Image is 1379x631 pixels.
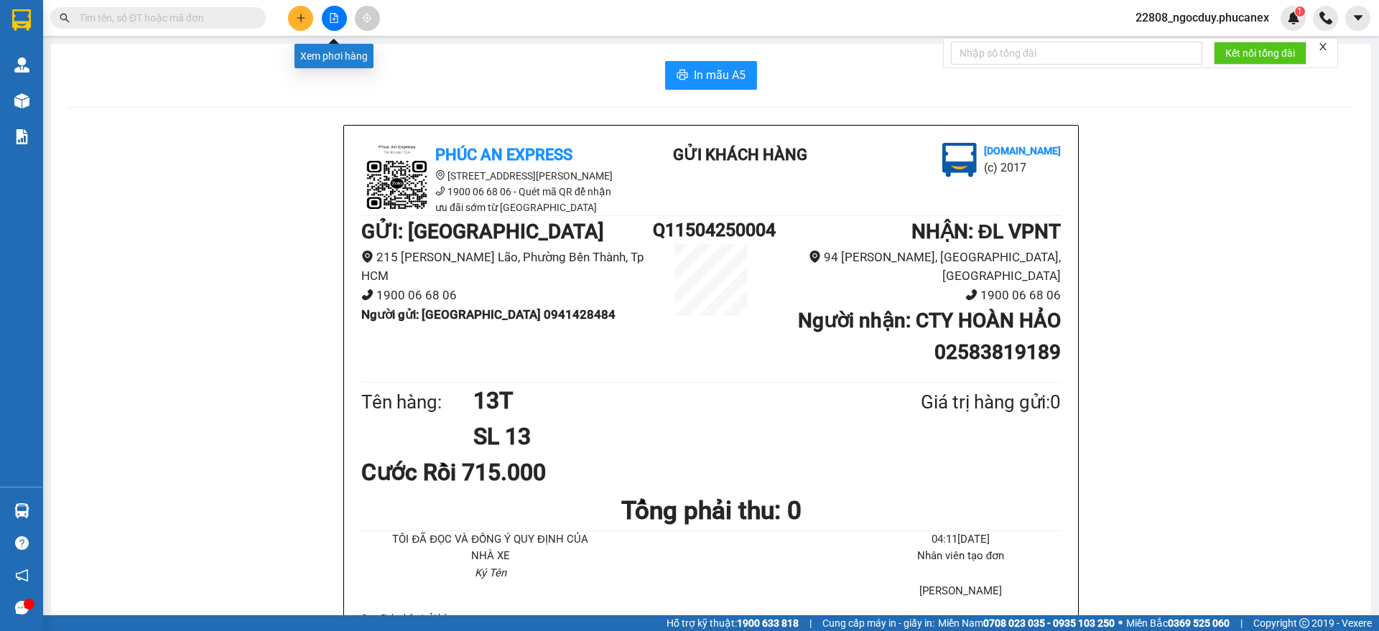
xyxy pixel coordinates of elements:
img: solution-icon [14,129,29,144]
div: Xem phơi hàng [294,44,373,68]
div: Cước Rồi 715.000 [361,454,592,490]
span: caret-down [1352,11,1365,24]
span: | [1240,615,1243,631]
li: 04:11[DATE] [860,531,1061,548]
img: logo.jpg [942,143,977,177]
span: 22808_ngocduy.phucanex [1124,9,1281,27]
b: [DOMAIN_NAME] [984,145,1061,156]
img: logo-vxr [12,9,31,31]
li: Nhân viên tạo đơn [860,548,1061,565]
li: 1900 06 68 06 [769,286,1061,305]
span: plus [296,13,306,23]
img: icon-new-feature [1287,11,1300,24]
span: | [809,615,812,631]
span: copyright [1299,618,1309,628]
b: Gửi khách hàng [673,146,807,164]
li: 94 [PERSON_NAME], [GEOGRAPHIC_DATA], [GEOGRAPHIC_DATA] [769,248,1061,286]
img: warehouse-icon [14,93,29,108]
b: NHẬN : ĐL VPNT [911,220,1061,243]
span: Hỗ trợ kỹ thuật: [667,615,799,631]
input: Nhập số tổng đài [951,42,1202,65]
span: Miền Nam [938,615,1115,631]
li: 215 [PERSON_NAME] Lão, Phường Bến Thành, Tp HCM [361,248,653,286]
span: 1 [1297,6,1302,17]
button: aim [355,6,380,31]
b: GỬI : [GEOGRAPHIC_DATA] [361,220,604,243]
h1: Q11504250004 [653,216,769,244]
strong: 0708 023 035 - 0935 103 250 [983,617,1115,629]
h1: SL 13 [473,419,851,454]
li: 1900 06 68 06 [361,286,653,305]
span: environment [435,170,445,180]
i: Ký Tên [475,566,506,579]
button: plus [288,6,313,31]
span: Miền Bắc [1126,615,1230,631]
span: In mẫu A5 [694,66,746,84]
span: phone [361,289,373,301]
span: aim [362,13,372,23]
button: Kết nối tổng đài [1214,42,1306,65]
strong: 0369 525 060 [1168,617,1230,629]
span: Kết nối tổng đài [1225,45,1295,61]
span: Cung cấp máy in - giấy in: [822,615,934,631]
span: file-add [329,13,339,23]
sup: 1 [1295,6,1305,17]
b: Người nhận : CTY HOÀN HẢO 02583819189 [798,309,1061,364]
img: logo.jpg [361,143,433,215]
span: phone [965,289,978,301]
span: environment [809,251,821,263]
span: printer [677,69,688,83]
div: Tên hàng: [361,388,473,417]
li: [PERSON_NAME] [860,583,1061,600]
span: search [60,13,70,23]
span: question-circle [15,536,29,550]
span: close [1318,42,1328,52]
input: Tìm tên, số ĐT hoặc mã đơn [79,10,249,26]
li: (c) 2017 [984,159,1061,177]
img: phone-icon [1319,11,1332,24]
span: phone [435,186,445,196]
h1: 13T [473,383,851,419]
img: warehouse-icon [14,57,29,73]
span: ⚪️ [1118,620,1123,626]
b: Người gửi : [GEOGRAPHIC_DATA] 0941428484 [361,307,616,322]
span: notification [15,569,29,582]
button: printerIn mẫu A5 [665,61,757,90]
b: Phúc An Express [435,146,572,164]
span: environment [361,251,373,263]
li: 1900 06 68 06 - Quét mã QR để nhận ưu đãi sớm từ [GEOGRAPHIC_DATA] [361,184,620,215]
strong: 1900 633 818 [737,617,799,629]
li: [STREET_ADDRESS][PERSON_NAME] [361,168,620,184]
div: Giá trị hàng gửi: 0 [851,388,1061,417]
button: file-add [322,6,347,31]
img: warehouse-icon [14,503,29,518]
h1: Tổng phải thu: 0 [361,491,1061,530]
span: message [15,601,29,614]
button: caret-down [1345,6,1370,31]
li: TÔI ĐÃ ĐỌC VÀ ĐỒNG Ý QUY ĐỊNH CỦA NHÀ XE [390,531,590,565]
